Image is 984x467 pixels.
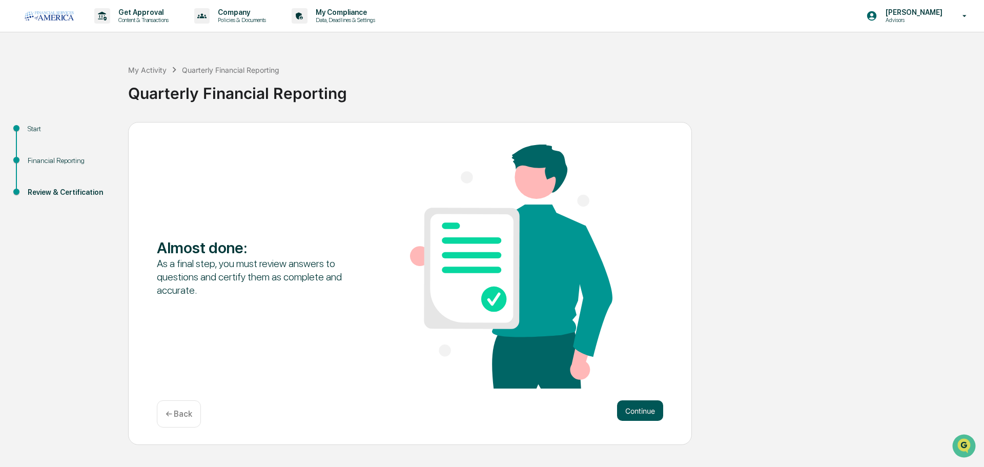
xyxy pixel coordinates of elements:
[25,11,74,21] img: logo
[28,155,112,166] div: Financial Reporting
[128,76,979,103] div: Quarterly Financial Reporting
[74,130,83,138] div: 🗄️
[128,66,167,74] div: My Activity
[102,174,124,181] span: Pylon
[617,400,663,421] button: Continue
[410,145,612,389] img: Almost done
[110,8,174,16] p: Get Approval
[10,78,29,97] img: 1746055101610-c473b297-6a78-478c-a979-82029cc54cd1
[20,149,65,159] span: Data Lookup
[166,409,192,419] p: ← Back
[157,257,359,297] div: As a final step, you must review answers to questions and certify them as complete and accurate.
[210,8,271,16] p: Company
[72,173,124,181] a: Powered byPylon
[28,124,112,134] div: Start
[877,16,948,24] p: Advisors
[307,8,380,16] p: My Compliance
[174,82,187,94] button: Start new chat
[70,125,131,144] a: 🗄️Attestations
[20,129,66,139] span: Preclearance
[10,130,18,138] div: 🖐️
[6,145,69,163] a: 🔎Data Lookup
[35,89,130,97] div: We're available if you need us!
[110,16,174,24] p: Content & Transactions
[6,125,70,144] a: 🖐️Preclearance
[877,8,948,16] p: [PERSON_NAME]
[28,187,112,198] div: Review & Certification
[35,78,168,89] div: Start new chat
[157,238,359,257] div: Almost done :
[210,16,271,24] p: Policies & Documents
[85,129,127,139] span: Attestations
[307,16,380,24] p: Data, Deadlines & Settings
[10,150,18,158] div: 🔎
[10,22,187,38] p: How can we help?
[951,433,979,461] iframe: Open customer support
[182,66,279,74] div: Quarterly Financial Reporting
